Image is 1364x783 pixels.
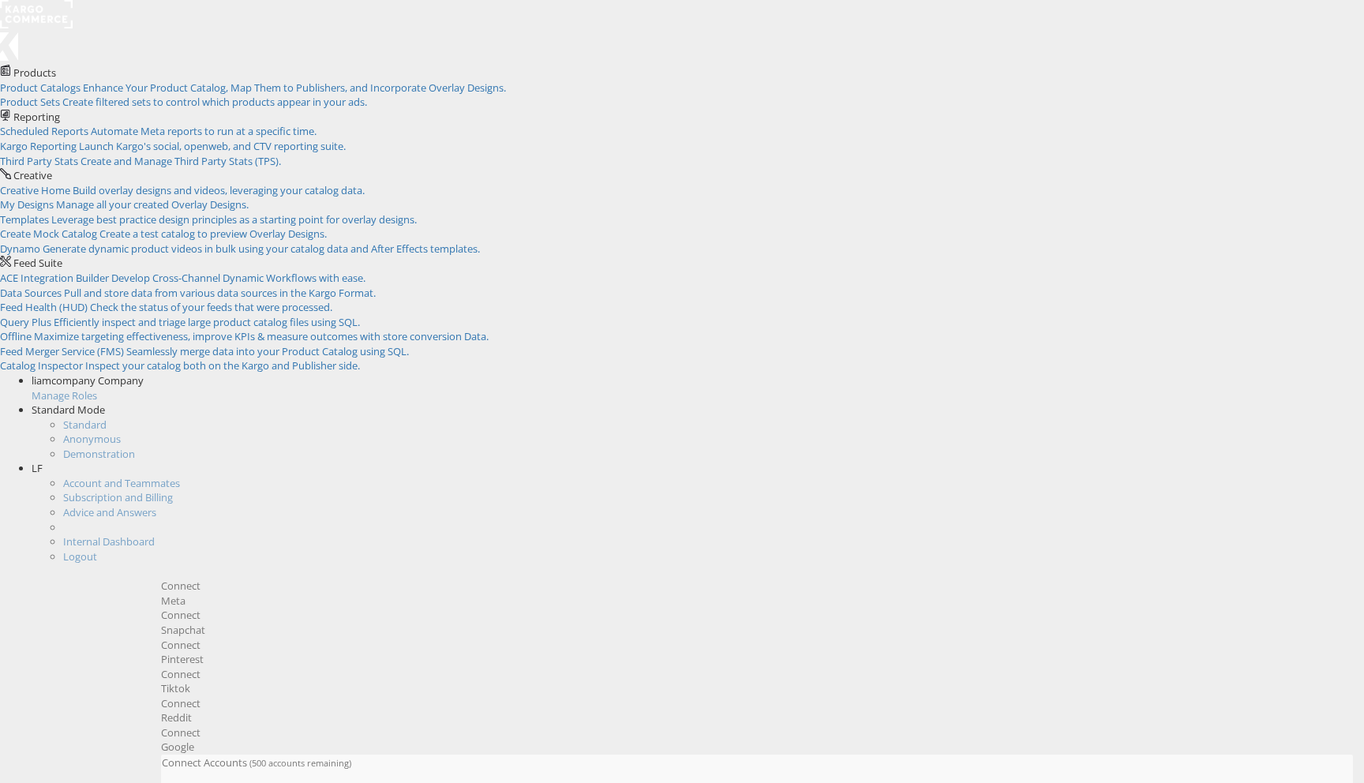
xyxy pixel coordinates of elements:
[32,388,97,403] a: Manage Roles
[32,373,144,388] span: liamcompany Company
[161,667,1353,682] div: Connect
[161,608,1353,623] div: Connect
[51,212,417,227] span: Leverage best practice design principles as a starting point for overlay designs.
[81,154,281,168] span: Create and Manage Third Party Stats (TPS).
[83,81,506,95] span: Enhance Your Product Catalog, Map Them to Publishers, and Incorporate Overlay Designs.
[73,183,365,197] span: Build overlay designs and videos, leveraging your catalog data.
[162,755,247,770] span: Connect Accounts
[161,681,1353,696] div: Tiktok
[43,242,480,256] span: Generate dynamic product videos in bulk using your catalog data and After Effects templates.
[54,315,360,329] span: Efficiently inspect and triage large product catalog files using SQL.
[32,461,43,475] span: LF
[56,197,249,212] span: Manage all your created Overlay Designs.
[13,256,62,270] span: Feed Suite
[63,432,121,446] a: Anonymous
[13,168,52,182] span: Creative
[161,725,1353,740] div: Connect
[90,300,332,314] span: Check the status of your feeds that were processed.
[161,710,1353,725] div: Reddit
[249,757,351,769] span: (500 accounts remaining)
[99,227,327,241] span: Create a test catalog to preview Overlay Designs.
[63,549,97,564] a: Logout
[161,579,1353,594] div: Connect
[13,66,56,80] span: Products
[62,95,367,109] span: Create filtered sets to control which products appear in your ads.
[13,110,60,124] span: Reporting
[63,476,180,490] a: Account and Teammates
[161,594,1353,609] div: Meta
[91,124,317,138] span: Automate Meta reports to run at a specific time.
[63,418,107,432] a: Standard
[161,740,1353,755] div: Google
[161,623,1353,638] div: Snapchat
[63,490,173,504] a: Subscription and Billing
[85,358,360,373] span: Inspect your catalog both on the Kargo and Publisher side.
[161,638,1353,653] div: Connect
[63,505,156,519] a: Advice and Answers
[64,286,376,300] span: Pull and store data from various data sources in the Kargo Format.
[34,329,489,343] span: Maximize targeting effectiveness, improve KPIs & measure outcomes with store conversion Data.
[63,447,135,461] a: Demonstration
[63,534,155,549] a: Internal Dashboard
[32,403,105,417] span: Standard Mode
[161,652,1353,667] div: Pinterest
[126,344,409,358] span: Seamlessly merge data into your Product Catalog using SQL.
[161,696,1353,711] div: Connect
[111,271,365,285] span: Develop Cross-Channel Dynamic Workflows with ease.
[79,139,346,153] span: Launch Kargo's social, openweb, and CTV reporting suite.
